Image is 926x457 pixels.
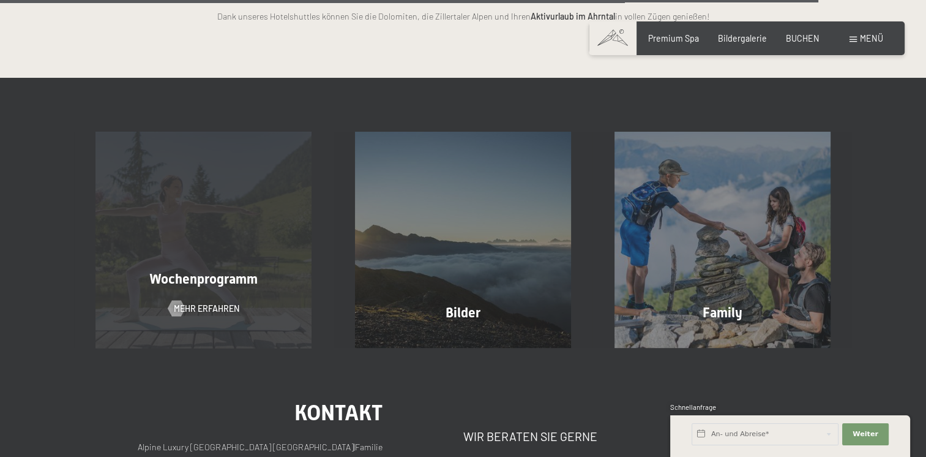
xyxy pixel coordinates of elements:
[670,403,716,411] span: Schnellanfrage
[446,305,480,320] span: Bilder
[786,33,820,43] a: BUCHEN
[174,303,239,315] span: Mehr erfahren
[531,11,615,21] strong: Aktivurlaub im Ahrntal
[648,33,699,43] a: Premium Spa
[860,33,883,43] span: Menü
[592,132,852,348] a: Aktivurlaub im Wellnesshotel - Hotel mit Fitnessstudio - Yogaraum Family
[74,132,334,348] a: Aktivurlaub im Wellnesshotel - Hotel mit Fitnessstudio - Yogaraum Wochenprogramm Mehr erfahren
[718,33,767,43] a: Bildergalerie
[334,132,593,348] a: Aktivurlaub im Wellnesshotel - Hotel mit Fitnessstudio - Yogaraum Bilder
[194,10,733,24] p: Dank unseres Hotelshuttles können Sie die Dolomiten, die Zillertaler Alpen und Ihren in vollen Zü...
[149,271,258,287] span: Wochenprogramm
[842,423,889,445] button: Weiter
[703,305,742,320] span: Family
[354,442,355,452] span: |
[463,429,597,444] span: Wir beraten Sie gerne
[294,400,383,425] span: Kontakt
[853,429,878,439] span: Weiter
